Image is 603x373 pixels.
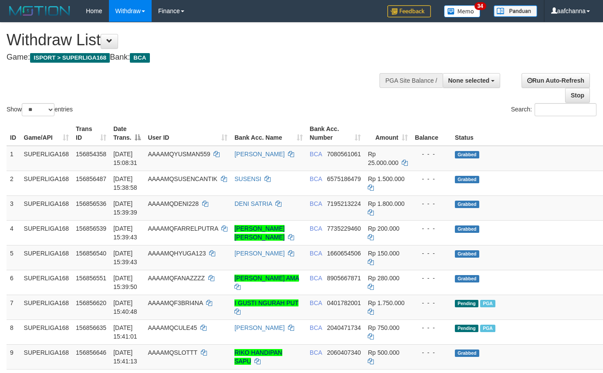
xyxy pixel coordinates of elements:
th: User ID: activate to sort column ascending [144,121,231,146]
span: Grabbed [455,349,479,357]
span: Grabbed [455,275,479,282]
a: RIKO HANDIPAN SAPU [234,349,282,365]
span: ISPORT > SUPERLIGA168 [30,53,110,63]
span: Copy 7735229460 to clipboard [327,225,361,232]
td: 9 [7,344,20,369]
img: Button%20Memo.svg [444,5,481,17]
span: AAAAMQFARRELPUTRA [148,225,218,232]
span: Grabbed [455,201,479,208]
span: BCA [310,299,322,306]
div: - - - [415,274,448,282]
th: Balance [411,121,451,146]
span: 34 [474,2,486,10]
span: Copy 7080561061 to clipboard [327,151,361,158]
span: 156856487 [76,175,106,182]
td: 1 [7,146,20,171]
td: 3 [7,195,20,220]
span: Pending [455,300,478,307]
h1: Withdraw List [7,31,393,49]
span: Rp 1.800.000 [368,200,404,207]
label: Show entries [7,103,73,116]
span: Grabbed [455,151,479,158]
a: [PERSON_NAME] AMA [234,275,299,282]
td: 7 [7,295,20,319]
span: Pending [455,325,478,332]
div: - - - [415,175,448,183]
span: Marked by aafsoycanthlai [480,325,495,332]
span: 156856539 [76,225,106,232]
th: Amount: activate to sort column ascending [364,121,411,146]
td: SUPERLIGA168 [20,319,73,344]
input: Search: [535,103,596,116]
span: [DATE] 15:39:43 [113,225,137,241]
div: - - - [415,323,448,332]
td: 6 [7,270,20,295]
span: Copy 8905667871 to clipboard [327,275,361,282]
span: BCA [310,349,322,356]
img: MOTION_logo.png [7,4,73,17]
span: Grabbed [455,225,479,233]
span: AAAAMQSLOTTT [148,349,197,356]
span: BCA [310,275,322,282]
span: Grabbed [455,176,479,183]
span: [DATE] 15:41:13 [113,349,137,365]
div: PGA Site Balance / [379,73,442,88]
span: Rp 500.000 [368,349,399,356]
td: SUPERLIGA168 [20,295,73,319]
span: AAAAMQSUSENCANTIK [148,175,217,182]
img: panduan.png [494,5,537,17]
span: 156854358 [76,151,106,158]
a: [PERSON_NAME] [PERSON_NAME] [234,225,285,241]
span: 156856536 [76,200,106,207]
h4: Game: Bank: [7,53,393,62]
span: AAAAMQF3BRI4NA [148,299,203,306]
span: Rp 200.000 [368,225,399,232]
th: Bank Acc. Number: activate to sort column ascending [306,121,365,146]
div: - - - [415,224,448,233]
span: Rp 750.000 [368,324,399,331]
td: SUPERLIGA168 [20,171,73,195]
td: SUPERLIGA168 [20,344,73,369]
span: [DATE] 15:40:48 [113,299,137,315]
a: [PERSON_NAME] [234,324,285,331]
td: SUPERLIGA168 [20,146,73,171]
td: 2 [7,171,20,195]
span: None selected [448,77,490,84]
span: Copy 6575186479 to clipboard [327,175,361,182]
span: BCA [310,175,322,182]
span: Rp 25.000.000 [368,151,398,166]
span: Rp 1.750.000 [368,299,404,306]
span: BCA [310,151,322,158]
span: AAAAMQHYUGA123 [148,250,206,257]
a: Run Auto-Refresh [522,73,590,88]
span: BCA [310,250,322,257]
td: SUPERLIGA168 [20,195,73,220]
img: Feedback.jpg [387,5,431,17]
td: 4 [7,220,20,245]
td: 8 [7,319,20,344]
span: AAAAMQCULE45 [148,324,197,331]
a: [PERSON_NAME] [234,250,285,257]
a: [PERSON_NAME] [234,151,285,158]
span: Grabbed [455,250,479,258]
span: AAAAMQFANAZZZZ [148,275,205,282]
a: DENI SATRIA [234,200,272,207]
span: BCA [310,225,322,232]
span: [DATE] 15:41:01 [113,324,137,340]
td: SUPERLIGA168 [20,220,73,245]
a: SUSENSI [234,175,261,182]
th: Bank Acc. Name: activate to sort column ascending [231,121,306,146]
span: [DATE] 15:39:39 [113,200,137,216]
div: - - - [415,249,448,258]
a: I GUSTI NGURAH PUT [234,299,298,306]
label: Search: [511,103,596,116]
span: Rp 1.500.000 [368,175,404,182]
a: Stop [565,88,590,103]
span: Copy 1660654506 to clipboard [327,250,361,257]
span: [DATE] 15:39:50 [113,275,137,290]
span: AAAAMQDENI228 [148,200,199,207]
span: Rp 280.000 [368,275,399,282]
button: None selected [443,73,501,88]
span: [DATE] 15:38:58 [113,175,137,191]
span: Copy 2060407340 to clipboard [327,349,361,356]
